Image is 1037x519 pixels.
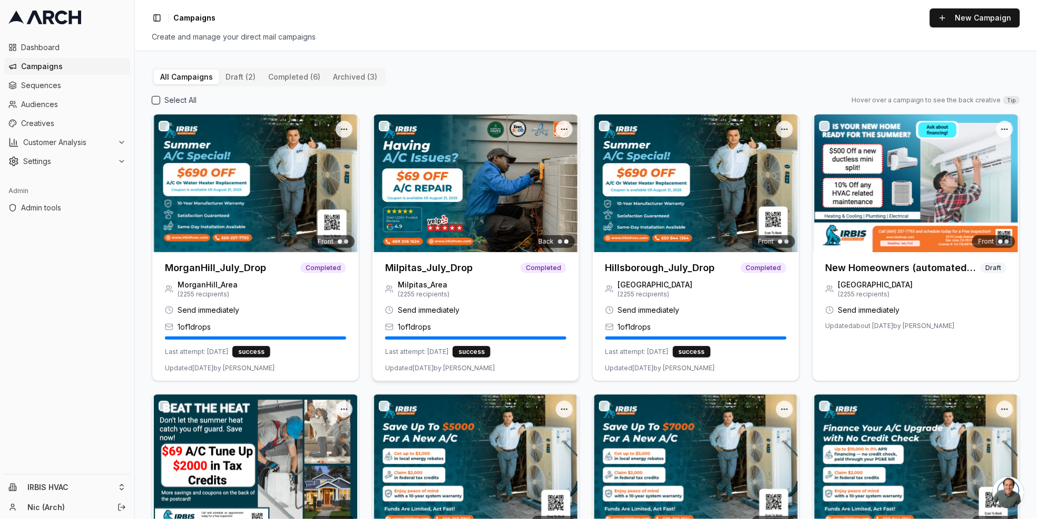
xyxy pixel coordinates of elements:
[152,114,359,252] img: Front creative for MorganHill_July_Drop
[385,348,448,356] span: Last attempt: [DATE]
[178,322,211,332] span: 1 of 1 drops
[758,237,774,246] span: Front
[165,261,266,275] h3: MorganHill_July_Drop
[979,237,994,246] span: Front
[813,114,1020,252] img: Front creative for New Homeowners (automated Campaign)
[21,42,126,53] span: Dashboard
[164,95,197,105] label: Select All
[373,114,579,252] img: Back creative for Milpitas_July_Drop
[1003,96,1020,104] span: Tip
[618,305,680,315] span: Send immediately
[232,346,270,358] div: success
[27,483,113,492] span: IRBIS HVAC
[385,261,473,275] h3: Milpitas_July_Drop
[4,115,130,132] a: Creatives
[4,39,130,56] a: Dashboard
[21,99,126,110] span: Audiences
[152,32,1020,42] div: Create and manage your direct mail campaigns
[165,348,228,356] span: Last attempt: [DATE]
[673,346,711,358] div: success
[327,70,384,84] button: archived (3)
[23,137,113,148] span: Customer Analysis
[4,479,130,496] button: IRBIS HVAC
[178,280,238,290] span: MorganHill_Area
[114,500,129,515] button: Log out
[605,364,715,372] span: Updated [DATE] by [PERSON_NAME]
[21,61,126,72] span: Campaigns
[173,13,216,23] span: Campaigns
[618,290,693,299] span: ( 2255 recipients)
[852,96,1001,104] span: Hover over a campaign to see the back creative
[993,477,1024,508] a: Open chat
[21,118,126,129] span: Creatives
[4,153,130,170] button: Settings
[593,114,799,252] img: Front creative for Hillsborough_July_Drop
[4,182,130,199] div: Admin
[262,70,327,84] button: completed (6)
[173,13,216,23] nav: breadcrumb
[838,305,900,315] span: Send immediately
[838,290,913,299] span: ( 2255 recipients)
[618,322,651,332] span: 1 of 1 drops
[21,80,126,91] span: Sequences
[398,290,449,299] span: ( 2255 recipients)
[453,346,491,358] div: success
[154,70,219,84] button: All Campaigns
[539,237,554,246] span: Back
[605,261,715,275] h3: Hillsborough_July_Drop
[521,263,566,273] span: Completed
[165,364,275,372] span: Updated [DATE] by [PERSON_NAME]
[219,70,262,84] button: draft (2)
[300,263,346,273] span: Completed
[385,364,495,372] span: Updated [DATE] by [PERSON_NAME]
[618,280,693,290] span: [GEOGRAPHIC_DATA]
[605,348,669,356] span: Last attempt: [DATE]
[178,305,239,315] span: Send immediately
[398,305,459,315] span: Send immediately
[4,199,130,216] a: Admin tools
[4,134,130,151] button: Customer Analysis
[838,280,913,290] span: [GEOGRAPHIC_DATA]
[21,203,126,213] span: Admin tools
[930,8,1020,27] button: New Campaign
[826,261,981,275] h3: New Homeowners (automated Campaign)
[741,263,787,273] span: Completed
[27,502,106,513] a: Nic (Arch)
[23,156,113,167] span: Settings
[981,263,1007,273] span: Draft
[318,237,334,246] span: Front
[398,322,431,332] span: 1 of 1 drops
[4,58,130,75] a: Campaigns
[4,77,130,94] a: Sequences
[178,290,238,299] span: ( 2255 recipients)
[4,96,130,113] a: Audiences
[398,280,449,290] span: Milpitas_Area
[826,322,955,330] span: Updated about [DATE] by [PERSON_NAME]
